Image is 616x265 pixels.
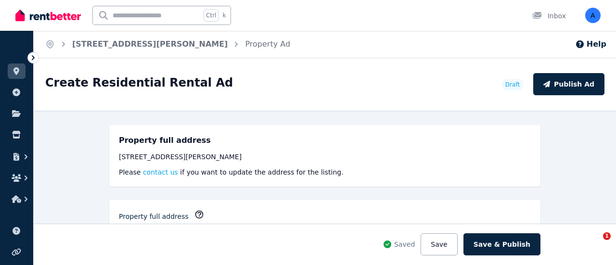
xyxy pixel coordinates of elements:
[603,232,611,240] span: 1
[222,12,226,19] span: k
[533,73,604,95] button: Publish Ad
[15,8,81,23] img: RentBetter
[143,167,178,177] button: contact us
[463,233,540,255] button: Save & Publish
[575,38,606,50] button: Help
[245,39,290,49] a: Property Ad
[119,212,189,221] label: Property full address
[421,233,457,255] button: Save
[119,152,531,162] div: [STREET_ADDRESS][PERSON_NAME]
[585,8,601,23] img: anhtanfamily@gmail.com
[45,75,233,90] h1: Create Residential Rental Ad
[505,81,520,88] span: Draft
[204,9,218,22] span: Ctrl
[72,39,228,49] a: [STREET_ADDRESS][PERSON_NAME]
[119,167,531,177] p: Please if you want to update the address for the listing.
[34,31,302,58] nav: Breadcrumb
[532,11,566,21] div: Inbox
[394,240,415,249] span: Saved
[583,232,606,255] iframe: Intercom live chat
[119,135,211,146] h5: Property full address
